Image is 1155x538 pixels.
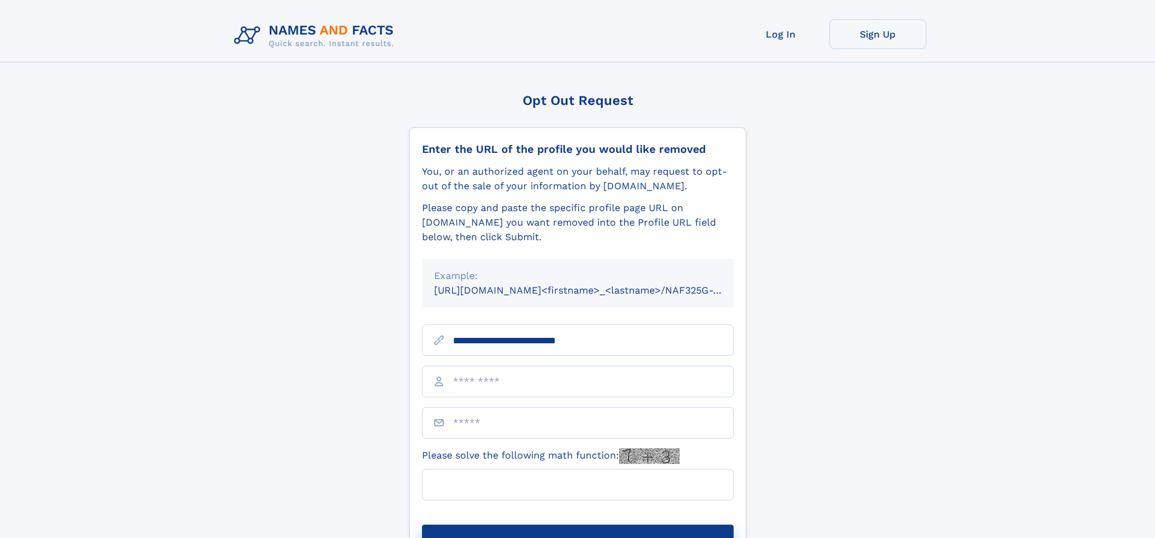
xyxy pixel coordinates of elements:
div: Please copy and paste the specific profile page URL on [DOMAIN_NAME] you want removed into the Pr... [422,201,734,244]
a: Log In [732,19,829,49]
div: Example: [434,269,721,283]
div: You, or an authorized agent on your behalf, may request to opt-out of the sale of your informatio... [422,164,734,193]
div: Enter the URL of the profile you would like removed [422,143,734,156]
small: [URL][DOMAIN_NAME]<firstname>_<lastname>/NAF325G-xxxxxxxx [434,284,757,296]
a: Sign Up [829,19,926,49]
img: Logo Names and Facts [229,19,404,52]
label: Please solve the following math function: [422,448,680,464]
div: Opt Out Request [409,93,746,108]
